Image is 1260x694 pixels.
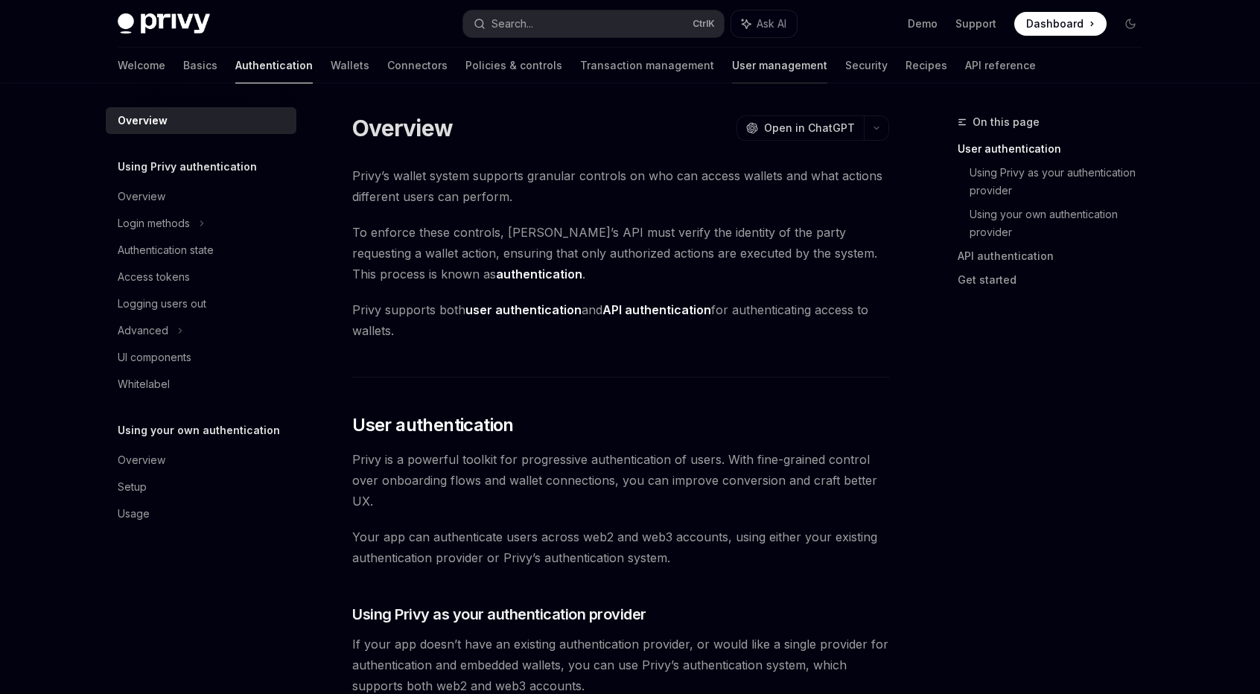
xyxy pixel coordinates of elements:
a: Welcome [118,48,165,83]
h5: Using Privy authentication [118,158,257,176]
div: Whitelabel [118,375,170,393]
strong: user authentication [465,302,582,317]
a: API reference [965,48,1036,83]
span: To enforce these controls, [PERSON_NAME]’s API must verify the identity of the party requesting a... [352,222,889,284]
span: On this page [973,113,1040,131]
a: Authentication [235,48,313,83]
a: Overview [106,107,296,134]
div: Overview [118,112,168,130]
span: Privy is a powerful toolkit for progressive authentication of users. With fine-grained control ov... [352,449,889,512]
span: Privy’s wallet system supports granular controls on who can access wallets and what actions diffe... [352,165,889,207]
span: Privy supports both and for authenticating access to wallets. [352,299,889,341]
strong: authentication [496,267,582,281]
div: Search... [491,15,533,33]
a: Wallets [331,48,369,83]
span: Open in ChatGPT [764,121,855,136]
a: Security [845,48,888,83]
a: Access tokens [106,264,296,290]
a: UI components [106,344,296,371]
span: Ctrl K [693,18,715,30]
a: Get started [958,268,1154,292]
a: Basics [183,48,217,83]
div: Usage [118,505,150,523]
a: Usage [106,500,296,527]
strong: API authentication [602,302,711,317]
div: UI components [118,348,191,366]
div: Access tokens [118,268,190,286]
a: Transaction management [580,48,714,83]
a: Overview [106,447,296,474]
span: Dashboard [1026,16,1084,31]
a: Whitelabel [106,371,296,398]
span: User authentication [352,413,514,437]
button: Search...CtrlK [463,10,724,37]
a: Recipes [906,48,947,83]
div: Authentication state [118,241,214,259]
span: Your app can authenticate users across web2 and web3 accounts, using either your existing authent... [352,526,889,568]
a: Dashboard [1014,12,1107,36]
button: Toggle dark mode [1119,12,1142,36]
img: dark logo [118,13,210,34]
span: Using Privy as your authentication provider [352,604,646,625]
div: Logging users out [118,295,206,313]
div: Overview [118,188,165,206]
a: Policies & controls [465,48,562,83]
a: User management [732,48,827,83]
button: Ask AI [731,10,797,37]
a: Using your own authentication provider [970,203,1154,244]
div: Advanced [118,322,168,340]
a: Connectors [387,48,448,83]
div: Overview [118,451,165,469]
a: Logging users out [106,290,296,317]
a: Setup [106,474,296,500]
a: Overview [106,183,296,210]
span: Ask AI [757,16,786,31]
a: API authentication [958,244,1154,268]
h5: Using your own authentication [118,421,280,439]
a: Support [955,16,996,31]
button: Open in ChatGPT [736,115,864,141]
h1: Overview [352,115,453,141]
a: User authentication [958,137,1154,161]
a: Using Privy as your authentication provider [970,161,1154,203]
a: Authentication state [106,237,296,264]
div: Login methods [118,214,190,232]
div: Setup [118,478,147,496]
a: Demo [908,16,938,31]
